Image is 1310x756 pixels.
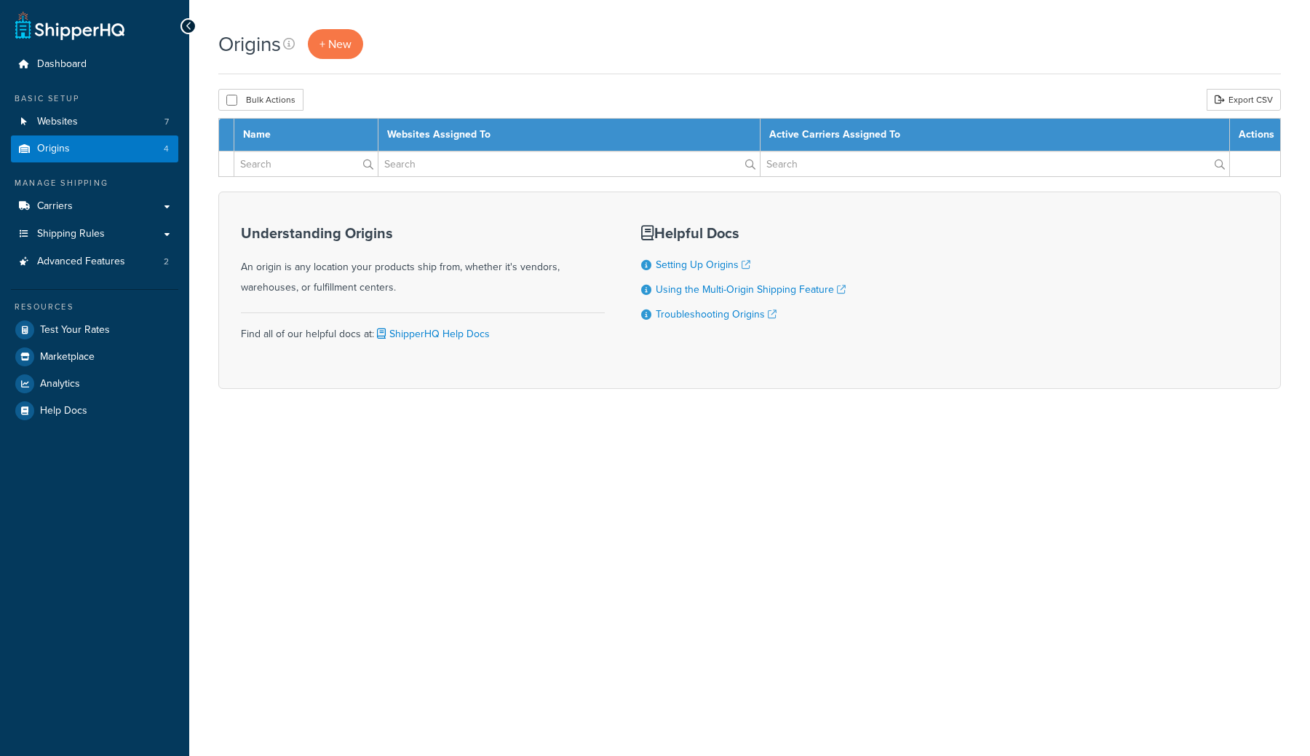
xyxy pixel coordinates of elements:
span: Origins [37,143,70,155]
a: Setting Up Origins [656,257,750,272]
h3: Helpful Docs [641,225,846,241]
a: Using the Multi-Origin Shipping Feature [656,282,846,297]
a: Marketplace [11,344,178,370]
span: Shipping Rules [37,228,105,240]
input: Search [761,151,1229,176]
span: + New [319,36,352,52]
a: Dashboard [11,51,178,78]
span: Carriers [37,200,73,213]
span: Dashboard [37,58,87,71]
span: 7 [164,116,169,128]
th: Actions [1230,119,1281,151]
span: Test Your Rates [40,324,110,336]
li: Origins [11,135,178,162]
input: Search [234,151,378,176]
span: Websites [37,116,78,128]
h3: Understanding Origins [241,225,605,241]
div: Basic Setup [11,92,178,105]
a: Websites 7 [11,109,178,135]
div: Find all of our helpful docs at: [241,312,605,344]
h1: Origins [218,30,281,58]
button: Bulk Actions [218,89,303,111]
li: Websites [11,109,178,135]
a: Help Docs [11,398,178,424]
li: Advanced Features [11,248,178,275]
span: Help Docs [40,405,87,417]
a: ShipperHQ Home [15,11,124,40]
th: Websites Assigned To [378,119,761,151]
span: Advanced Features [37,256,125,268]
div: Resources [11,301,178,313]
th: Active Carriers Assigned To [761,119,1230,151]
a: Export CSV [1207,89,1281,111]
a: Origins 4 [11,135,178,162]
a: Test Your Rates [11,317,178,343]
div: An origin is any location your products ship from, whether it's vendors, warehouses, or fulfillme... [241,225,605,298]
span: 4 [164,143,169,155]
a: ShipperHQ Help Docs [374,326,490,342]
input: Search [378,151,760,176]
a: Advanced Features 2 [11,248,178,275]
a: Shipping Rules [11,221,178,248]
th: Name [234,119,378,151]
div: Manage Shipping [11,177,178,189]
a: Carriers [11,193,178,220]
a: Analytics [11,371,178,397]
a: + New [308,29,363,59]
span: 2 [164,256,169,268]
span: Analytics [40,378,80,390]
a: Troubleshooting Origins [656,307,777,322]
span: Marketplace [40,351,95,363]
